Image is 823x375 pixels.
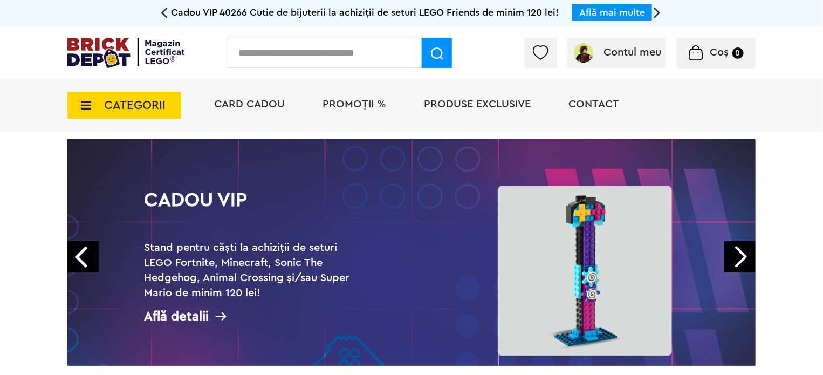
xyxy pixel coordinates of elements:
a: Contul meu [572,47,662,58]
h1: Cadou VIP [144,190,360,229]
div: Află detalii [144,310,360,323]
h2: Stand pentru căști la achiziții de seturi LEGO Fortnite, Minecraft, Sonic The Hedgehog, Animal Cr... [144,240,360,285]
a: Next [724,241,756,272]
a: Contact [568,99,619,110]
a: PROMOȚII % [323,99,386,110]
span: Coș [710,47,729,58]
span: Contul meu [604,47,662,58]
a: Cadou VIPStand pentru căști la achiziții de seturi LEGO Fortnite, Minecraft, Sonic The Hedgehog, ... [67,139,756,366]
small: 0 [732,47,744,59]
span: Cadou VIP 40266 Cutie de bijuterii la achiziții de seturi LEGO Friends de minim 120 lei! [171,8,559,17]
span: CATEGORII [104,99,166,111]
a: Prev [67,241,99,272]
a: Află mai multe [579,8,645,17]
a: Produse exclusive [424,99,531,110]
a: Card Cadou [214,99,285,110]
